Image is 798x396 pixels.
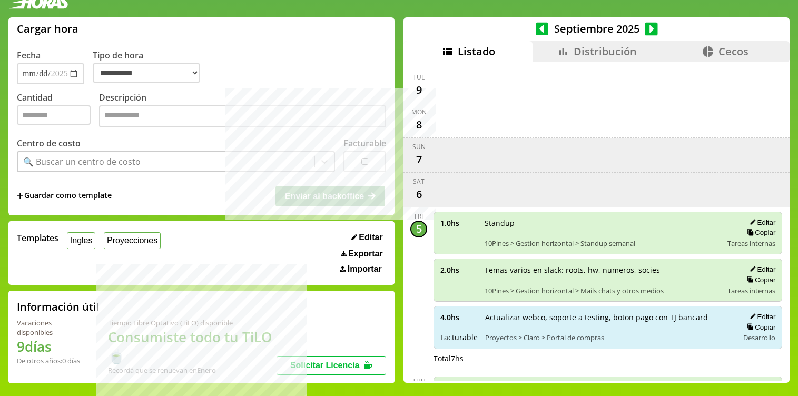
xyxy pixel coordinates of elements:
h1: Consumiste todo tu TiLO 🍵 [108,328,277,365]
span: 2.0 hs [440,265,477,275]
span: 10Pines > Gestion horizontal > Standup semanal [485,239,720,248]
textarea: Descripción [99,105,386,127]
span: Exportar [348,249,383,259]
div: Thu [412,377,426,385]
div: 🔍 Buscar un centro de costo [23,156,141,167]
div: Mon [411,107,427,116]
button: Editar [746,265,775,274]
select: Tipo de hora [93,63,200,83]
div: Recordá que se renuevan en [108,365,277,375]
input: Cantidad [17,105,91,125]
div: De otros años: 0 días [17,356,83,365]
h1: 9 días [17,337,83,356]
button: Exportar [338,249,386,259]
span: Desarrollo [743,333,775,342]
button: Editar [746,218,775,227]
span: + [17,190,23,202]
span: Standup [485,218,720,228]
div: Fri [415,212,423,221]
span: +Guardar como template [17,190,112,202]
span: 10Pines > Gestion horizontal > Mails chats y otros medios [485,286,720,295]
div: Sat [413,177,425,186]
span: 1.0 hs [440,218,477,228]
div: 9 [410,82,427,98]
span: Templates [17,232,58,244]
button: Solicitar Licencia [277,356,386,375]
span: Editar [359,233,382,242]
div: 7 [410,151,427,168]
div: 8 [410,116,427,133]
b: Enero [197,365,216,375]
div: Tiempo Libre Optativo (TiLO) disponible [108,318,277,328]
label: Facturable [343,137,386,149]
label: Cantidad [17,92,99,130]
button: Editar [746,312,775,321]
label: Descripción [99,92,386,130]
label: Tipo de hora [93,49,209,84]
span: Tareas internas [727,286,775,295]
span: Solicitar Licencia [290,361,360,370]
div: Tue [413,73,425,82]
button: Copiar [744,275,775,284]
button: Copiar [744,228,775,237]
div: Sun [412,142,426,151]
div: Vacaciones disponibles [17,318,83,337]
button: Editar [348,232,386,243]
div: 5 [410,221,427,237]
span: Facturable [440,332,478,342]
span: Septiembre 2025 [548,22,645,36]
button: Copiar [744,323,775,332]
span: 4.0 hs [440,312,478,322]
div: scrollable content [403,62,790,381]
span: Tareas internas [727,239,775,248]
span: Temas varios en slack: roots, hw, numeros, socies [485,265,720,275]
button: Proyecciones [104,232,161,249]
div: 6 [410,186,427,203]
h1: Cargar hora [17,22,78,36]
div: Total 7 hs [434,353,782,363]
span: Actualizar webco, soporte a testing, boton pago con TJ bancard [485,312,731,322]
button: Ingles [67,232,95,249]
span: Importar [348,264,382,274]
label: Centro de costo [17,137,81,149]
h2: Información útil [17,300,100,314]
span: Cecos [718,44,748,58]
label: Fecha [17,49,41,61]
span: Listado [458,44,495,58]
span: Distribución [574,44,637,58]
span: Proyectos > Claro > Portal de compras [485,333,731,342]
